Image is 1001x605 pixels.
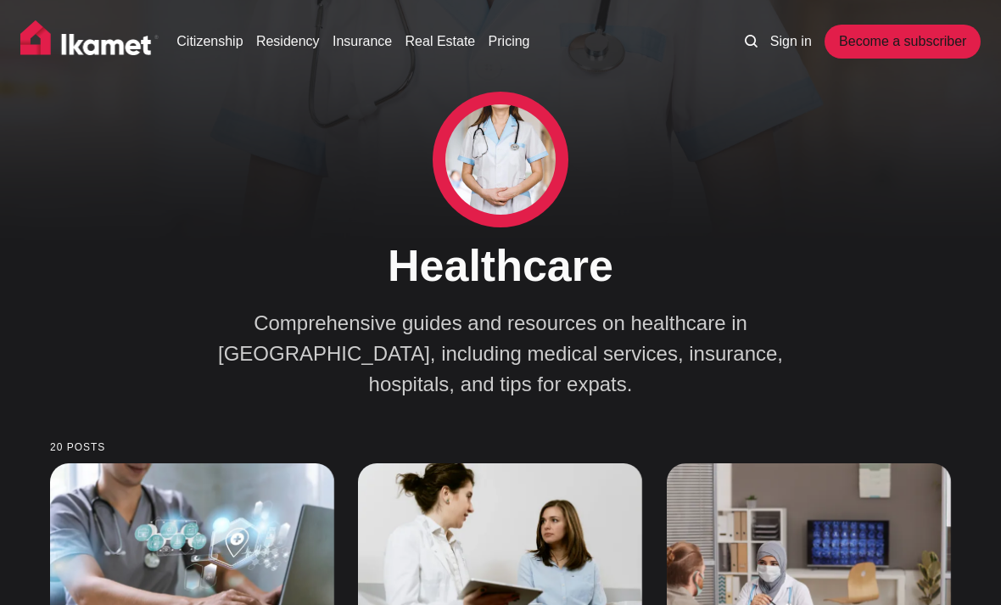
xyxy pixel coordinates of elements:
[256,31,320,52] a: Residency
[20,20,159,63] img: Ikamet home
[770,31,812,52] a: Sign in
[176,31,243,52] a: Citizenship
[50,442,951,453] small: 20 posts
[204,308,797,400] p: Comprehensive guides and resources on healthcare in [GEOGRAPHIC_DATA], including medical services...
[445,104,556,215] img: Healthcare
[187,239,814,292] h1: Healthcare
[405,31,476,52] a: Real Estate
[333,31,392,52] a: Insurance
[489,31,530,52] a: Pricing
[825,25,981,59] a: Become a subscriber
